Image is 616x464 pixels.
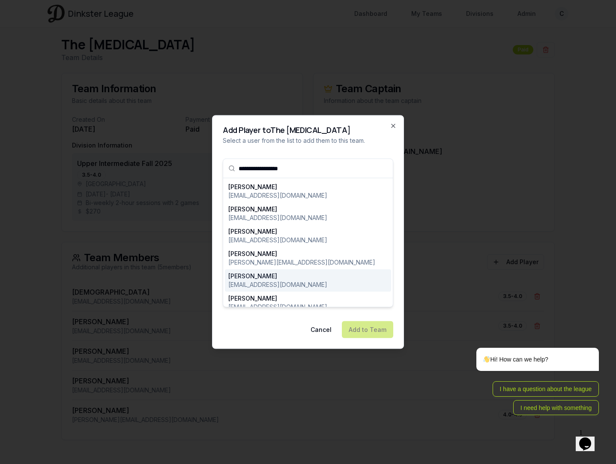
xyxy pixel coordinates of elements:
p: [PERSON_NAME] [228,227,327,236]
p: Select a user from the list to add them to this team. [223,136,393,145]
button: Cancel [304,321,338,338]
p: [PERSON_NAME] [228,272,327,280]
p: [PERSON_NAME] [228,250,375,258]
iframe: chat widget [449,270,603,421]
p: [EMAIL_ADDRESS][DOMAIN_NAME] [228,303,327,311]
p: [EMAIL_ADDRESS][DOMAIN_NAME] [228,236,327,244]
p: [PERSON_NAME] [228,205,327,214]
p: [EMAIL_ADDRESS][DOMAIN_NAME] [228,280,327,289]
p: [PERSON_NAME] [228,183,327,191]
iframe: chat widget [576,425,603,451]
h2: Add Player to The [MEDICAL_DATA] [223,126,393,134]
div: Suggestions [223,178,393,307]
p: [PERSON_NAME][EMAIL_ADDRESS][DOMAIN_NAME] [228,258,375,267]
p: [PERSON_NAME] [228,294,327,303]
p: [EMAIL_ADDRESS][DOMAIN_NAME] [228,214,327,222]
p: [EMAIL_ADDRESS][DOMAIN_NAME] [228,191,327,200]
